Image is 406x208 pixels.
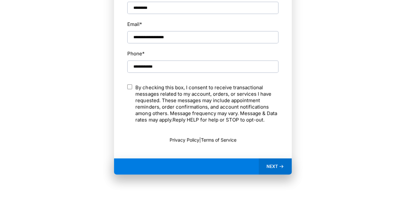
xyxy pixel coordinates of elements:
span: NEXT [266,163,278,169]
label: Email [127,20,142,28]
p: By checking this box, I consent to receive transactional messages related to my account, orders, ... [135,84,278,123]
a: Privacy Policy [170,137,199,142]
label: Phone [127,49,278,58]
a: Terms of Service [201,137,236,142]
p: | [127,136,278,143]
